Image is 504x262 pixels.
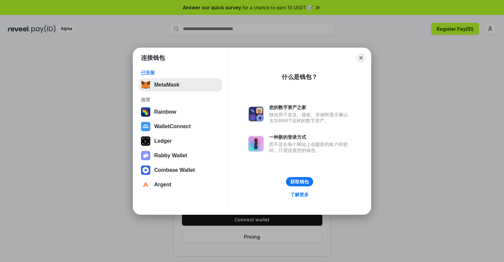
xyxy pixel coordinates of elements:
img: svg+xml,%3Csvg%20width%3D%22120%22%20height%3D%22120%22%20viewBox%3D%220%200%20120%20120%22%20fil... [141,107,150,117]
div: 推荐 [141,97,220,103]
div: 获取钱包 [290,179,309,185]
div: Argent [154,182,171,188]
div: 了解更多 [290,192,309,198]
button: Close [356,53,366,62]
button: Rabby Wallet [139,149,222,162]
img: svg+xml,%3Csvg%20width%3D%2228%22%20height%3D%2228%22%20viewBox%3D%220%200%2028%2028%22%20fill%3D... [141,122,150,131]
div: WalletConnect [154,124,191,130]
div: 什么是钱包？ [282,73,317,81]
img: svg+xml,%3Csvg%20width%3D%2228%22%20height%3D%2228%22%20viewBox%3D%220%200%2028%2028%22%20fill%3D... [141,166,150,175]
div: 而不是在每个网站上创建新的账户和密码，只需连接您的钱包。 [269,141,351,153]
button: Argent [139,178,222,191]
div: Coinbase Wallet [154,167,195,173]
button: Ledger [139,134,222,148]
button: 获取钱包 [286,177,313,186]
button: MetaMask [139,78,222,92]
div: 钱包用于发送、接收、存储和显示像以太坊和NFT这样的数字资产。 [269,112,351,124]
img: svg+xml,%3Csvg%20xmlns%3D%22http%3A%2F%2Fwww.w3.org%2F2000%2Fsvg%22%20fill%3D%22none%22%20viewBox... [248,106,264,122]
div: Rainbow [154,109,176,115]
h1: 连接钱包 [141,54,165,62]
div: 一种新的登录方式 [269,134,351,140]
img: svg+xml,%3Csvg%20width%3D%2228%22%20height%3D%2228%22%20viewBox%3D%220%200%2028%2028%22%20fill%3D... [141,180,150,189]
img: svg+xml,%3Csvg%20xmlns%3D%22http%3A%2F%2Fwww.w3.org%2F2000%2Fsvg%22%20fill%3D%22none%22%20viewBox... [141,151,150,160]
button: Rainbow [139,105,222,119]
img: svg+xml,%3Csvg%20xmlns%3D%22http%3A%2F%2Fwww.w3.org%2F2000%2Fsvg%22%20fill%3D%22none%22%20viewBox... [248,136,264,152]
div: Rabby Wallet [154,153,187,159]
button: WalletConnect [139,120,222,133]
img: svg+xml,%3Csvg%20xmlns%3D%22http%3A%2F%2Fwww.w3.org%2F2000%2Fsvg%22%20width%3D%2228%22%20height%3... [141,136,150,146]
a: 了解更多 [286,190,313,199]
img: svg+xml,%3Csvg%20fill%3D%22none%22%20height%3D%2233%22%20viewBox%3D%220%200%2035%2033%22%20width%... [141,80,150,90]
div: 已安装 [141,70,220,76]
button: Coinbase Wallet [139,164,222,177]
div: Ledger [154,138,172,144]
div: MetaMask [154,82,179,88]
div: 您的数字资产之家 [269,104,351,110]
